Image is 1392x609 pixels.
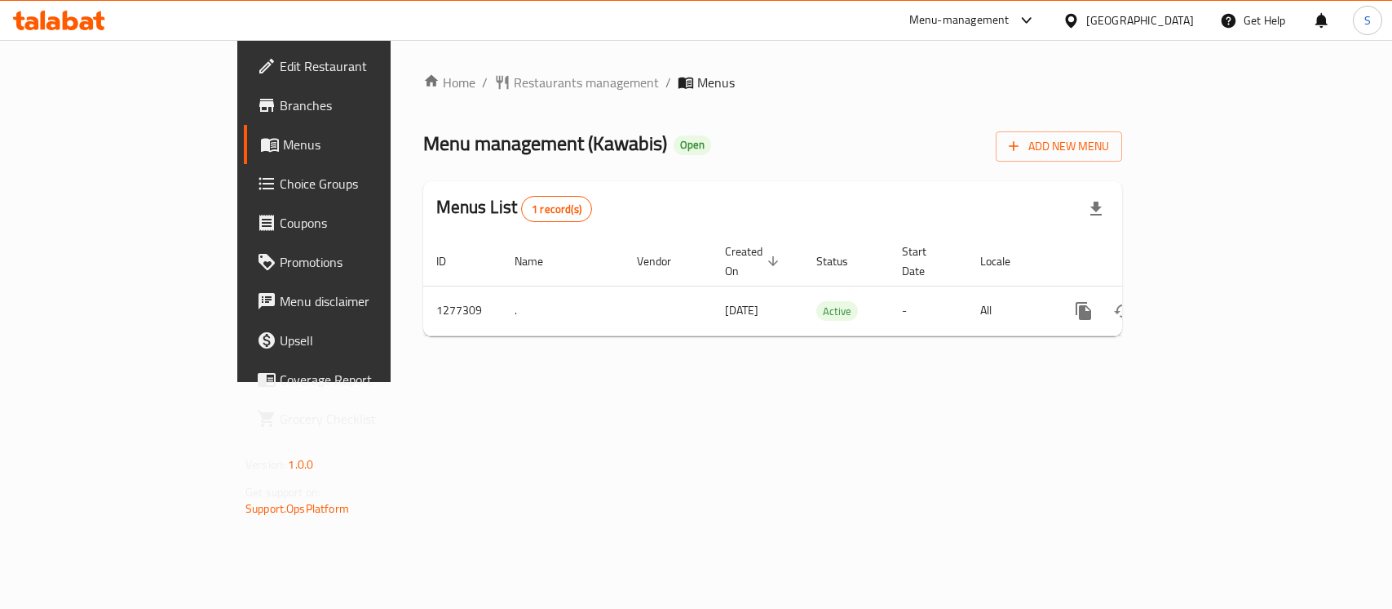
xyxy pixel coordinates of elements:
[244,399,470,438] a: Grocery Checklist
[665,73,671,92] li: /
[244,242,470,282] a: Promotions
[1051,237,1234,287] th: Actions
[980,251,1032,271] span: Locale
[816,251,869,271] span: Status
[967,286,1051,336] td: All
[522,202,591,217] span: 1 record(s)
[902,242,948,281] span: Start Date
[244,282,470,321] a: Menu disclaimer
[725,300,758,321] span: [DATE]
[280,174,457,193] span: Choice Groups
[244,360,470,399] a: Coverage Report
[521,196,592,222] div: Total records count
[280,96,457,115] span: Branches
[423,73,1122,92] nav: breadcrumb
[244,203,470,242] a: Coupons
[244,47,470,86] a: Edit Restaurant
[288,454,313,475] span: 1.0.0
[280,370,457,389] span: Coverage Report
[280,56,457,76] span: Edit Restaurant
[889,286,967,336] td: -
[514,73,659,92] span: Restaurants management
[1076,189,1116,229] div: Export file
[244,86,470,125] a: Branches
[1364,11,1371,29] span: S
[1086,11,1194,29] div: [GEOGRAPHIC_DATA]
[245,482,320,503] span: Get support on:
[515,251,564,271] span: Name
[1064,291,1103,331] button: more
[494,73,659,92] a: Restaurants management
[674,138,711,152] span: Open
[909,11,1010,30] div: Menu-management
[697,73,735,92] span: Menus
[996,131,1122,162] button: Add New Menu
[1009,136,1109,157] span: Add New Menu
[244,321,470,360] a: Upsell
[245,498,349,519] a: Support.OpsPlatform
[436,251,467,271] span: ID
[502,286,624,336] td: .
[280,331,457,350] span: Upsell
[816,301,858,321] div: Active
[674,136,711,155] div: Open
[482,73,488,92] li: /
[244,164,470,203] a: Choice Groups
[816,302,858,321] span: Active
[725,242,784,281] span: Created On
[280,213,457,233] span: Coupons
[283,135,457,154] span: Menus
[280,409,457,429] span: Grocery Checklist
[423,237,1234,336] table: enhanced table
[245,454,285,475] span: Version:
[436,195,592,222] h2: Menus List
[423,125,667,162] span: Menu management ( Kawabis )
[280,252,457,272] span: Promotions
[280,291,457,311] span: Menu disclaimer
[637,251,692,271] span: Vendor
[244,125,470,164] a: Menus
[1103,291,1142,331] button: Change Status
